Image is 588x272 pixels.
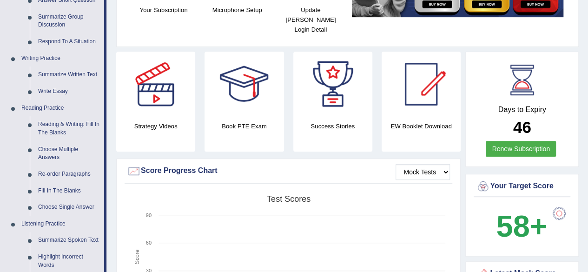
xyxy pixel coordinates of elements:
a: Renew Subscription [486,141,556,157]
b: 46 [513,118,531,136]
h4: Success Stories [293,121,372,131]
h4: Update [PERSON_NAME] Login Detail [278,5,343,34]
text: 60 [146,240,152,245]
h4: Your Subscription [132,5,196,15]
a: Choose Single Answer [34,199,104,216]
a: Re-order Paragraphs [34,166,104,183]
h4: Microphone Setup [205,5,269,15]
a: Summarize Written Text [34,66,104,83]
a: Write Essay [34,83,104,100]
div: Your Target Score [476,179,568,193]
a: Respond To A Situation [34,33,104,50]
a: Summarize Group Discussion [34,9,104,33]
tspan: Test scores [267,194,311,204]
div: Score Progress Chart [127,164,450,178]
a: Reading & Writing: Fill In The Blanks [34,116,104,141]
h4: Strategy Videos [116,121,195,131]
a: Reading Practice [17,100,104,117]
h4: Days to Expiry [476,106,568,114]
a: Summarize Spoken Text [34,232,104,249]
h4: Book PTE Exam [205,121,284,131]
a: Listening Practice [17,216,104,232]
a: Writing Practice [17,50,104,67]
a: Fill In The Blanks [34,183,104,199]
b: 58+ [496,209,547,243]
a: Choose Multiple Answers [34,141,104,166]
tspan: Score [134,249,140,264]
text: 90 [146,212,152,218]
h4: EW Booklet Download [382,121,461,131]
